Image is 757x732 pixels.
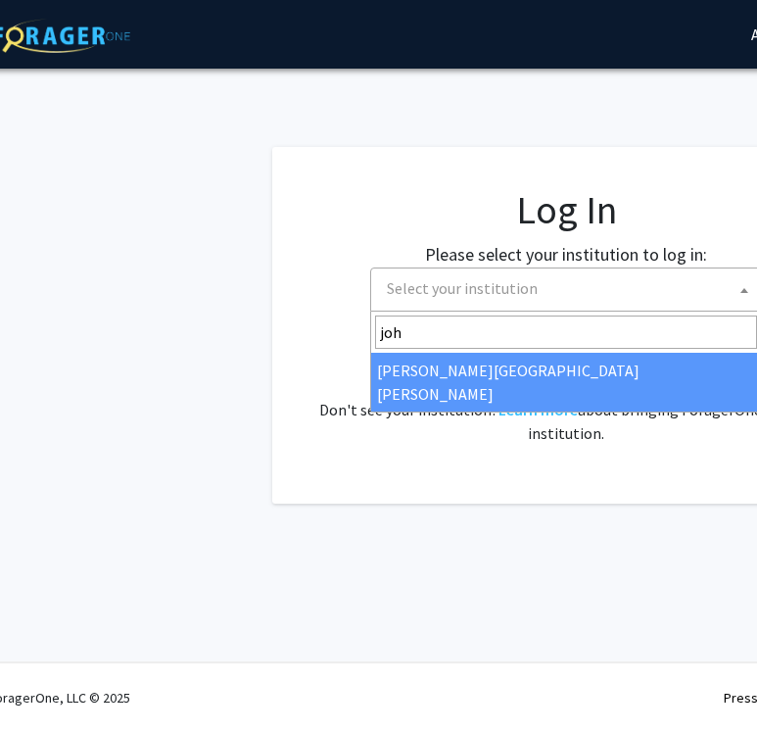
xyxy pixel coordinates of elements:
input: Search [375,316,757,349]
iframe: Chat [15,644,83,717]
label: Please select your institution to log in: [425,241,707,268]
span: Select your institution [387,278,538,298]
